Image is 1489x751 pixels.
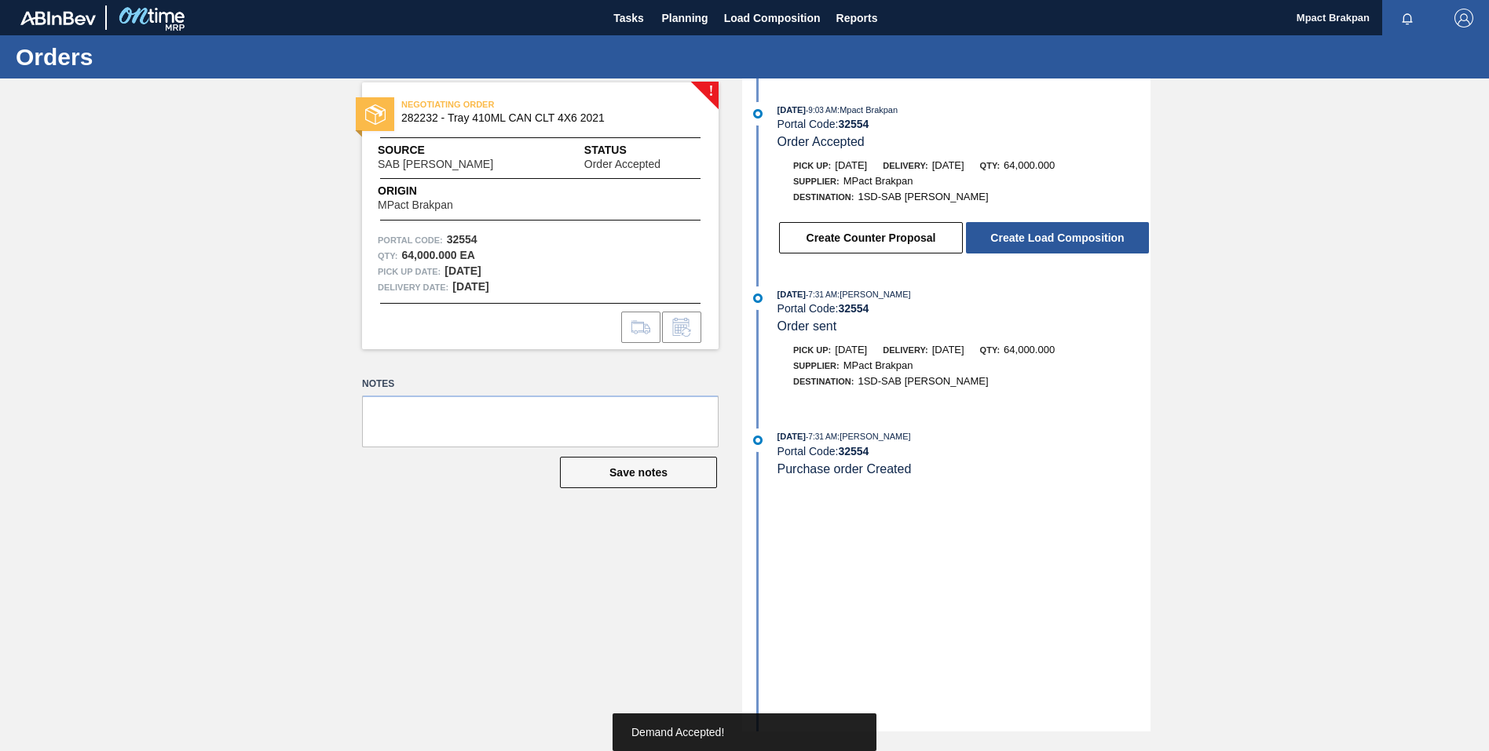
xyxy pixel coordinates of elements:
[777,445,1151,458] div: Portal Code:
[777,105,806,115] span: [DATE]
[612,9,646,27] span: Tasks
[378,183,492,199] span: Origin
[777,302,1151,315] div: Portal Code:
[835,159,867,171] span: [DATE]
[1454,9,1473,27] img: Logout
[793,177,840,186] span: Supplier:
[447,233,477,246] strong: 32554
[858,375,988,387] span: 1SD-SAB [PERSON_NAME]
[806,106,837,115] span: - 9:03 AM
[883,161,927,170] span: Delivery:
[777,462,912,476] span: Purchase order Created
[777,118,1151,130] div: Portal Code:
[560,457,717,488] button: Save notes
[1004,344,1055,355] span: 64,000.000
[378,159,493,170] span: SAB [PERSON_NAME]
[584,142,703,159] span: Status
[793,361,840,370] span: Supplier:
[662,312,701,343] div: Inform order change
[843,175,913,187] span: MPact Brakpan
[621,312,660,343] div: Go to Load Composition
[837,105,898,115] span: : Mpact Brakpan
[378,199,453,211] span: MPact Brakpan
[838,302,869,315] strong: 32554
[378,142,540,159] span: Source
[445,264,481,277] strong: [DATE]
[378,248,397,264] span: Qty :
[20,11,96,25] img: TNhmsLtSVTkK8tSr43FrP2fwEKptu5GPRR3wAAAABJRU5ErkJggg==
[401,249,474,261] strong: 64,000.000 EA
[452,280,488,293] strong: [DATE]
[838,118,869,130] strong: 32554
[777,319,837,333] span: Order sent
[777,135,865,148] span: Order Accepted
[793,192,854,202] span: Destination:
[777,290,806,299] span: [DATE]
[724,9,821,27] span: Load Composition
[980,161,1000,170] span: Qty:
[378,264,441,279] span: Pick up Date:
[806,290,837,299] span: - 7:31 AM
[1382,7,1432,29] button: Notifications
[793,161,831,170] span: Pick up:
[401,97,621,112] span: NEGOTIATING ORDER
[837,290,911,299] span: : [PERSON_NAME]
[966,222,1149,253] button: Create Load Composition
[365,104,386,125] img: status
[378,279,448,295] span: Delivery Date:
[858,191,988,202] span: 1SD-SAB [PERSON_NAME]
[980,345,1000,355] span: Qty:
[836,9,878,27] span: Reports
[753,436,763,445] img: atual
[838,445,869,458] strong: 32554
[401,112,686,124] span: 282232 - Tray 410ML CAN CLT 4X6 2021
[662,9,708,27] span: Planning
[835,344,867,355] span: [DATE]
[793,345,831,355] span: Pick up:
[631,726,724,738] span: Demand Accepted!
[1004,159,1055,171] span: 64,000.000
[779,222,963,253] button: Create Counter Proposal
[932,344,964,355] span: [DATE]
[584,159,660,170] span: Order Accepted
[843,359,913,371] span: MPact Brakpan
[806,432,837,441] span: - 7:31 AM
[753,293,763,303] img: atual
[837,432,911,441] span: : [PERSON_NAME]
[883,345,927,355] span: Delivery:
[793,377,854,386] span: Destination:
[777,432,806,441] span: [DATE]
[932,159,964,171] span: [DATE]
[16,48,295,66] h1: Orders
[753,109,763,118] img: atual
[362,373,719,396] label: Notes
[378,232,443,248] span: Portal Code:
